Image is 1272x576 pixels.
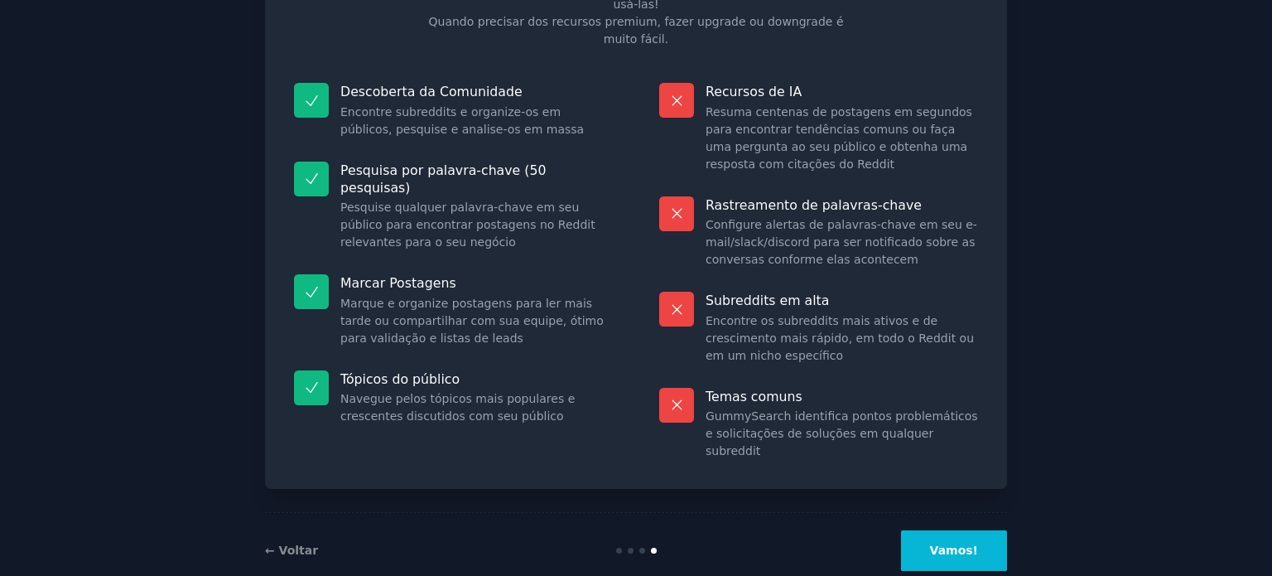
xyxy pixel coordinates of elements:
font: Marcar Postagens [340,275,456,291]
font: Resuma centenas de postagens em segundos para encontrar tendências comuns ou faça uma pergunta ao... [706,105,972,171]
font: Navegue pelos tópicos mais populares e crescentes discutidos com seu público [340,392,575,423]
a: ← Voltar [265,544,318,557]
font: Marque e organize postagens para ler mais tarde ou compartilhar com sua equipe, ótimo para valida... [340,297,604,345]
font: GummySearch identifica pontos problemáticos e solicitações de soluções em qualquer subreddit [706,409,978,457]
font: Pesquise qualquer palavra-chave em seu público para encontrar postagens no Reddit relevantes para... [340,201,595,249]
font: Encontre os subreddits mais ativos e de crescimento mais rápido, em todo o Reddit ou em um nicho ... [706,314,974,362]
font: Configure alertas de palavras-chave em seu e-mail/slack/discord para ser notificado sobre as conv... [706,218,977,266]
font: Pesquisa por palavra-chave (50 pesquisas) [340,162,546,196]
font: Quando precisar dos recursos premium, fazer upgrade ou downgrade é muito fácil. [429,15,844,46]
font: Rastreamento de palavras-chave [706,197,922,213]
font: Descoberta da Comunidade [340,84,523,99]
font: Subreddits em alta [706,293,829,308]
font: Recursos de IA [706,84,802,99]
font: Tópicos do público [340,371,460,387]
font: Temas comuns [706,389,802,404]
font: Vamos! [930,544,978,557]
font: Encontre subreddits e organize-os em públicos, pesquise e analise-os em massa [340,105,584,136]
button: Vamos! [901,530,1007,571]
